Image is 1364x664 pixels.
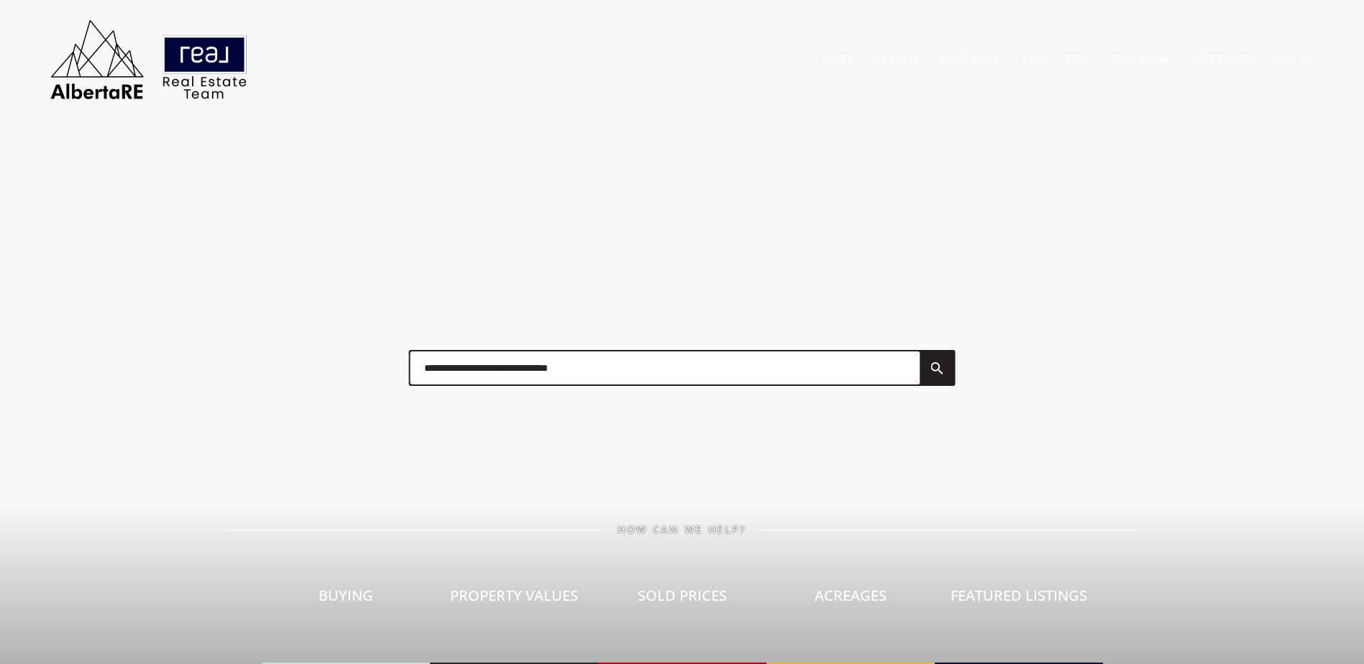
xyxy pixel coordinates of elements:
a: Buying [262,535,430,664]
a: Mortgage [1191,52,1253,66]
span: Buying [319,586,373,605]
span: Property Values [450,586,578,605]
span: Acreages [815,586,887,605]
a: Sold Prices [598,535,766,664]
span: Featured Listings [951,586,1087,605]
span: Sold Prices [638,586,727,605]
a: Home [821,52,854,66]
a: Sell [1066,52,1090,66]
a: Search [876,52,918,66]
a: Featured Listings [935,535,1103,664]
a: Log In [1274,52,1312,66]
img: AlbertaRE Real Estate Team | Real Broker [41,14,257,104]
a: Our Team [1112,52,1169,66]
a: Sold Data [940,52,1001,66]
a: Property Values [430,535,598,664]
a: Acreages [766,535,935,664]
a: Buy [1022,52,1044,66]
